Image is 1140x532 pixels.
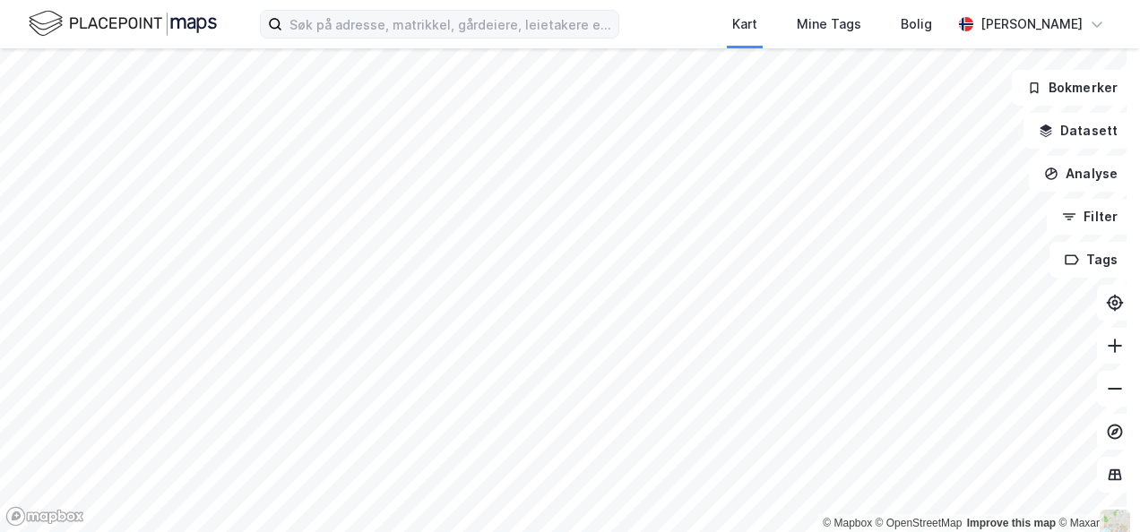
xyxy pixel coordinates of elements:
[901,13,932,35] div: Bolig
[967,517,1056,529] a: Improve this map
[1023,113,1133,149] button: Datasett
[1012,70,1133,106] button: Bokmerker
[823,517,872,529] a: Mapbox
[797,13,861,35] div: Mine Tags
[1050,446,1140,532] iframe: Chat Widget
[732,13,757,35] div: Kart
[876,517,963,529] a: OpenStreetMap
[980,13,1083,35] div: [PERSON_NAME]
[29,8,217,39] img: logo.f888ab2527a4732fd821a326f86c7f29.svg
[1029,156,1133,192] button: Analyse
[1047,199,1133,235] button: Filter
[282,11,618,38] input: Søk på adresse, matrikkel, gårdeiere, leietakere eller personer
[5,506,84,527] a: Mapbox homepage
[1049,242,1133,278] button: Tags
